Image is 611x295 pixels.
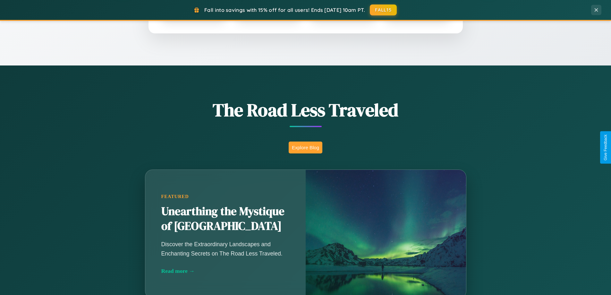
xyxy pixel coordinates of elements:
p: Discover the Extraordinary Landscapes and Enchanting Secrets on The Road Less Traveled. [161,240,290,258]
span: Fall into savings with 15% off for all users! Ends [DATE] 10am PT. [204,7,365,13]
div: Featured [161,194,290,199]
button: FALL15 [370,4,397,15]
button: Explore Blog [289,142,322,153]
h1: The Road Less Traveled [113,98,498,122]
div: Give Feedback [603,134,608,161]
h2: Unearthing the Mystique of [GEOGRAPHIC_DATA] [161,204,290,234]
div: Read more → [161,268,290,274]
